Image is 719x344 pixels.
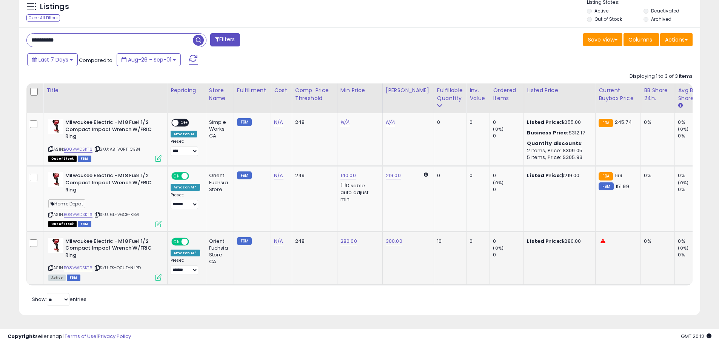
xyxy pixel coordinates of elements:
[48,172,162,226] div: ASIN:
[599,172,613,180] small: FBA
[188,173,200,179] span: OFF
[615,172,622,179] span: 169
[470,86,487,102] div: Inv. value
[527,119,561,126] b: Listed Price:
[678,172,708,179] div: 0%
[46,86,164,94] div: Title
[209,86,231,102] div: Store Name
[171,193,200,210] div: Preset:
[527,238,561,245] b: Listed Price:
[237,237,252,245] small: FBM
[527,172,561,179] b: Listed Price:
[64,211,92,218] a: B08VWDSKT6
[295,238,331,245] div: 248
[599,119,613,127] small: FBA
[64,146,92,153] a: B08VWDSKT6
[527,119,590,126] div: $255.00
[493,245,503,251] small: (0%)
[681,333,711,340] span: 2025-09-9 20:12 GMT
[295,172,331,179] div: 249
[386,238,402,245] a: 300.00
[678,133,708,139] div: 0%
[172,238,182,245] span: ON
[678,119,708,126] div: 0%
[117,53,181,66] button: Aug-26 - Sep-01
[493,180,503,186] small: (0%)
[470,238,484,245] div: 0
[678,86,705,102] div: Avg BB Share
[624,33,659,46] button: Columns
[48,119,63,134] img: 31HwkbDnJvL._SL40_.jpg
[8,333,35,340] strong: Copyright
[493,133,523,139] div: 0
[237,171,252,179] small: FBM
[386,86,431,94] div: [PERSON_NAME]
[644,86,671,102] div: BB Share 24h.
[386,172,401,179] a: 219.00
[65,119,157,142] b: Milwaukee Electric - M18 Fuel 1/2 Compact Impact Wrench W/FRIC Ring
[171,258,200,275] div: Preset:
[527,129,568,136] b: Business Price:
[48,199,85,208] span: Home Depot
[340,181,377,203] div: Disable auto adjust min
[295,86,334,102] div: Comp. Price Threshold
[65,172,157,195] b: Milwaukee Electric - M18 Fuel 1/2 Compact Impact Wrench W/FRIC Ring
[527,130,590,136] div: $312.17
[171,86,203,94] div: Repricing
[678,251,708,258] div: 0%
[94,146,140,152] span: | SKU: AB-V8RT-CEB4
[437,119,460,126] div: 0
[188,238,200,245] span: OFF
[78,156,91,162] span: FBM
[644,238,669,245] div: 0%
[628,36,652,43] span: Columns
[295,119,331,126] div: 248
[64,265,92,271] a: B08VWDSKT6
[340,119,349,126] a: N/A
[470,119,484,126] div: 0
[48,275,66,281] span: All listings currently available for purchase on Amazon
[616,183,629,190] span: 151.99
[644,172,669,179] div: 0%
[274,238,283,245] a: N/A
[527,86,592,94] div: Listed Price
[65,238,157,261] b: Milwaukee Electric - M18 Fuel 1/2 Compact Impact Wrench W/FRIC Ring
[493,251,523,258] div: 0
[48,238,162,280] div: ASIN:
[172,173,182,179] span: ON
[678,186,708,193] div: 0%
[386,119,395,126] a: N/A
[48,238,63,253] img: 31HwkbDnJvL._SL40_.jpg
[630,73,693,80] div: Displaying 1 to 3 of 3 items
[209,119,228,140] div: Simple Works CA
[527,154,590,161] div: 5 Items, Price: $305.93
[527,147,590,154] div: 2 Items, Price: $309.05
[48,156,77,162] span: All listings that are currently out of stock and unavailable for purchase on Amazon
[340,172,356,179] a: 140.00
[179,120,191,126] span: OFF
[237,86,268,94] div: Fulfillment
[678,180,688,186] small: (0%)
[594,16,622,22] label: Out of Stock
[67,275,80,281] span: FBM
[651,16,671,22] label: Archived
[527,172,590,179] div: $219.00
[470,172,484,179] div: 0
[660,33,693,46] button: Actions
[98,333,131,340] a: Privacy Policy
[171,250,200,256] div: Amazon AI *
[678,126,688,132] small: (0%)
[40,2,69,12] h5: Listings
[599,182,613,190] small: FBM
[210,33,240,46] button: Filters
[171,139,200,156] div: Preset:
[8,333,131,340] div: seller snap | |
[493,238,523,245] div: 0
[171,184,200,191] div: Amazon AI *
[583,33,622,46] button: Save View
[493,119,523,126] div: 0
[32,296,86,303] span: Show: entries
[209,238,228,265] div: Orient Fuchsia Store CA
[615,119,632,126] span: 245.74
[209,172,228,193] div: Orient Fuchsia Store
